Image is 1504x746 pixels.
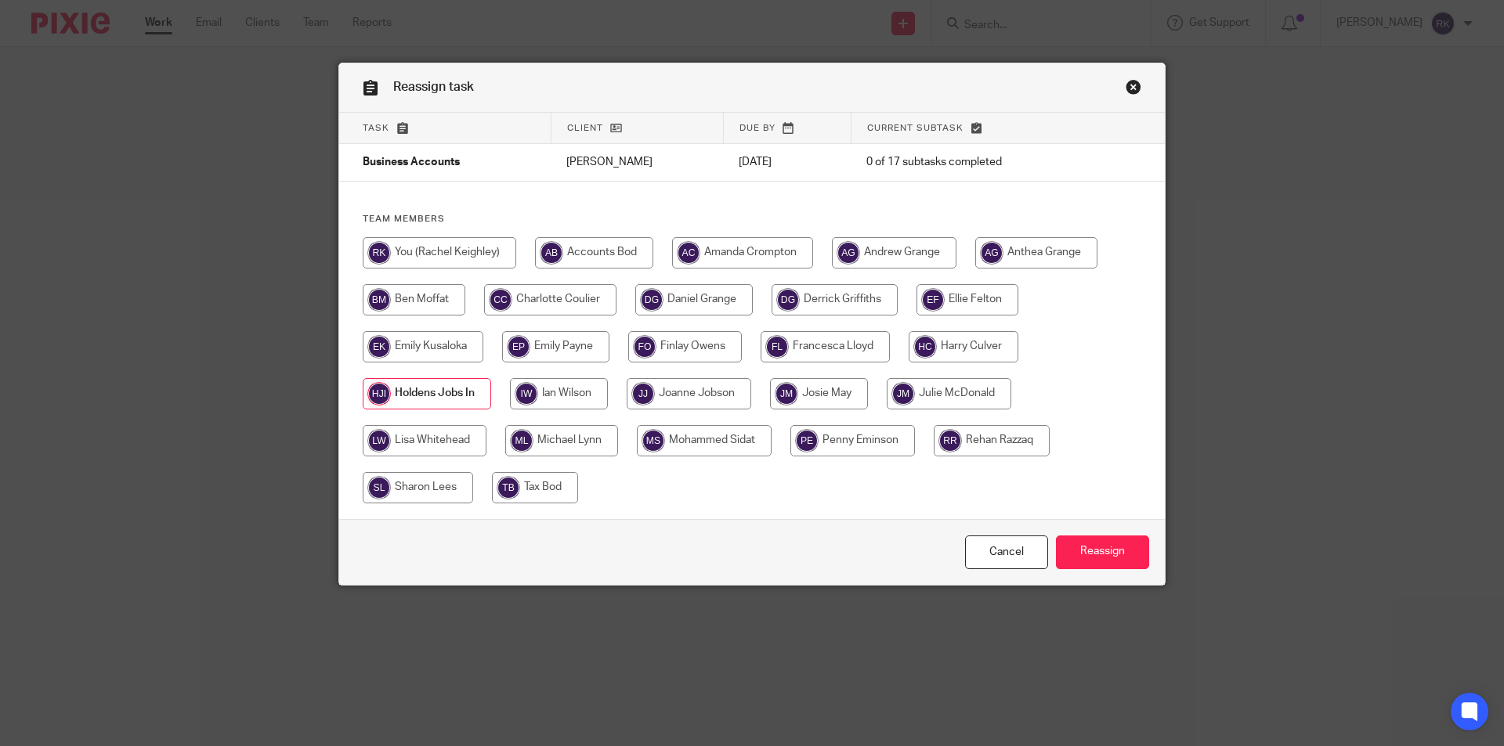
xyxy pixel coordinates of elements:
input: Reassign [1056,535,1149,569]
td: 0 of 17 subtasks completed [851,144,1096,182]
p: [PERSON_NAME] [566,154,707,170]
p: [DATE] [739,154,835,170]
h4: Team members [363,213,1141,225]
span: Business Accounts [363,157,460,168]
span: Client [567,124,603,132]
a: Close this dialog window [1126,79,1141,100]
span: Current subtask [867,124,963,132]
span: Due by [739,124,775,132]
span: Reassign task [393,81,474,93]
a: Close this dialog window [965,535,1048,569]
span: Task [363,124,389,132]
